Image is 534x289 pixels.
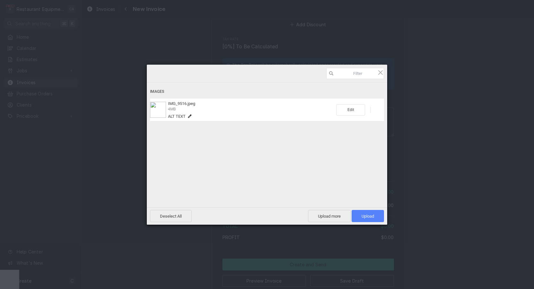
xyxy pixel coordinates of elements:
[362,214,374,219] span: Upload
[336,104,365,116] span: Edit
[150,210,192,222] span: Deselect All
[308,210,351,222] span: Upload more
[150,86,384,98] div: Images
[352,210,384,222] span: Upload
[168,101,195,106] span: IMG_9516.jpeg
[377,69,384,76] span: Click here or hit ESC to close picker
[166,101,336,119] div: IMG_9516.jpeg
[326,68,384,79] input: Filter
[168,114,186,119] span: Alt text
[168,107,176,111] span: 4MB
[150,102,166,118] img: b0770bb6-9682-4710-b01b-f02c538078c0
